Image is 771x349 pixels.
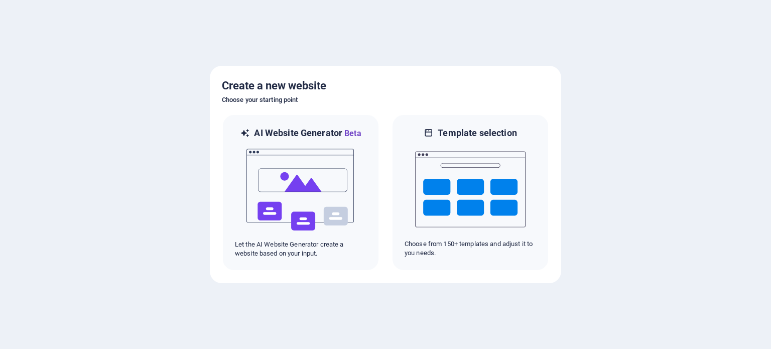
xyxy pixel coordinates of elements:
h6: Template selection [438,127,517,139]
div: Template selectionChoose from 150+ templates and adjust it to you needs. [392,114,549,271]
h5: Create a new website [222,78,549,94]
p: Let the AI Website Generator create a website based on your input. [235,240,366,258]
div: AI Website GeneratorBetaaiLet the AI Website Generator create a website based on your input. [222,114,379,271]
h6: AI Website Generator [254,127,361,140]
img: ai [245,140,356,240]
p: Choose from 150+ templates and adjust it to you needs. [405,240,536,258]
span: Beta [342,129,361,138]
h6: Choose your starting point [222,94,549,106]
